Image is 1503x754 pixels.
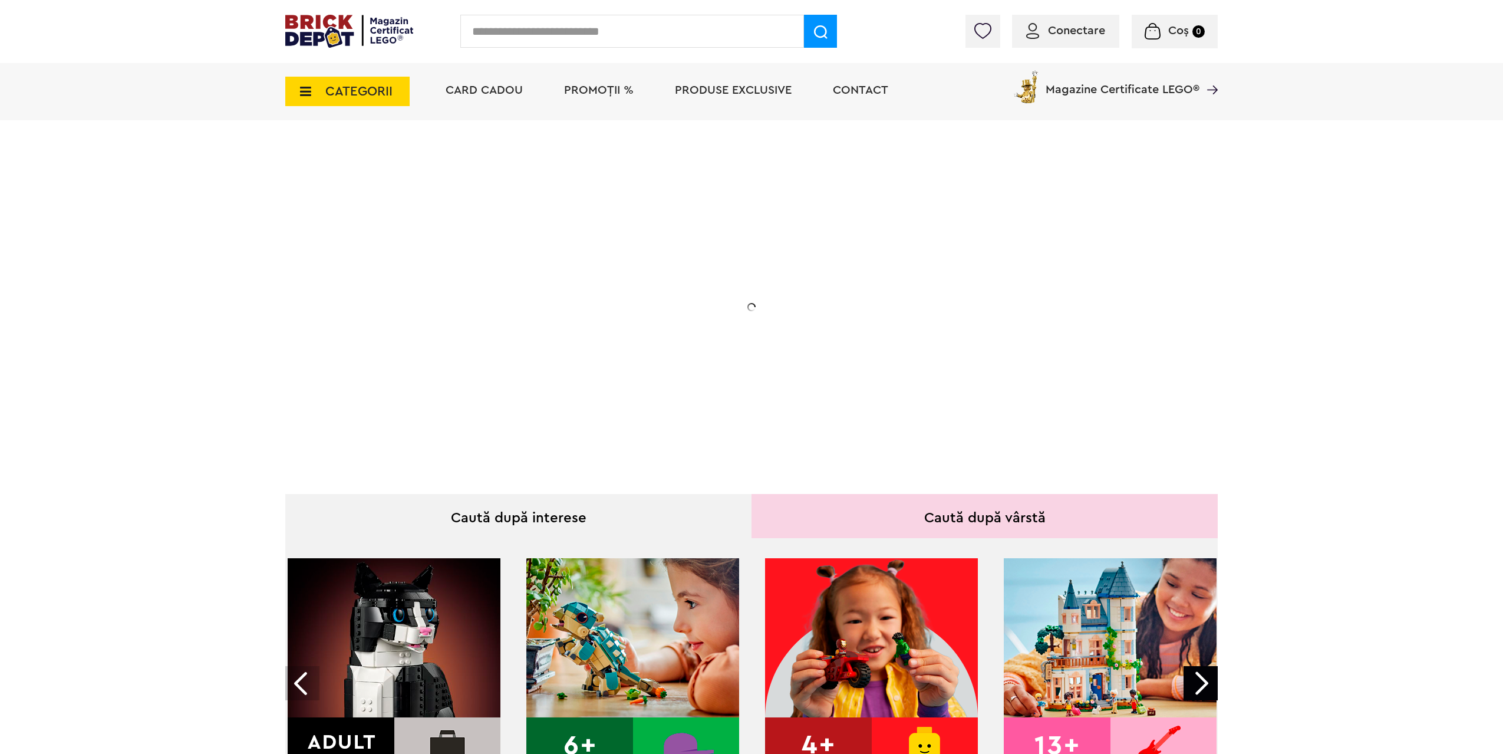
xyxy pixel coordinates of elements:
[1026,25,1105,37] a: Conectare
[369,368,605,383] div: Explorează
[1168,25,1189,37] span: Coș
[1046,68,1199,96] span: Magazine Certificate LEGO®
[751,494,1218,538] div: Caută după vârstă
[285,494,751,538] div: Caută după interese
[325,85,393,98] span: CATEGORII
[1192,25,1205,38] small: 0
[446,84,523,96] a: Card Cadou
[369,292,605,341] h2: La două seturi LEGO de adulți achiziționate din selecție! În perioada 12 - [DATE]!
[675,84,792,96] a: Produse exclusive
[564,84,634,96] a: PROMOȚII %
[1048,25,1105,37] span: Conectare
[833,84,888,96] a: Contact
[369,238,605,280] h1: 20% Reducere!
[1199,68,1218,80] a: Magazine Certificate LEGO®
